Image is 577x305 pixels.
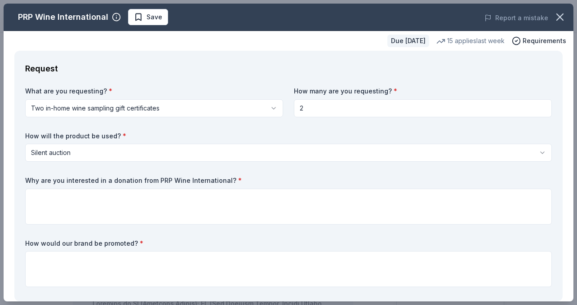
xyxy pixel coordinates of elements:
[25,87,283,96] label: What are you requesting?
[25,132,552,141] label: How will the product be used?
[294,87,552,96] label: How many are you requesting?
[128,9,168,25] button: Save
[484,13,548,23] button: Report a mistake
[146,12,162,22] span: Save
[436,35,505,46] div: 15 applies last week
[25,239,552,248] label: How would our brand be promoted?
[523,35,566,46] span: Requirements
[25,62,552,76] div: Request
[25,176,552,185] label: Why are you interested in a donation from PRP Wine International?
[512,35,566,46] button: Requirements
[387,35,429,47] div: Due [DATE]
[18,10,108,24] div: PRP Wine International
